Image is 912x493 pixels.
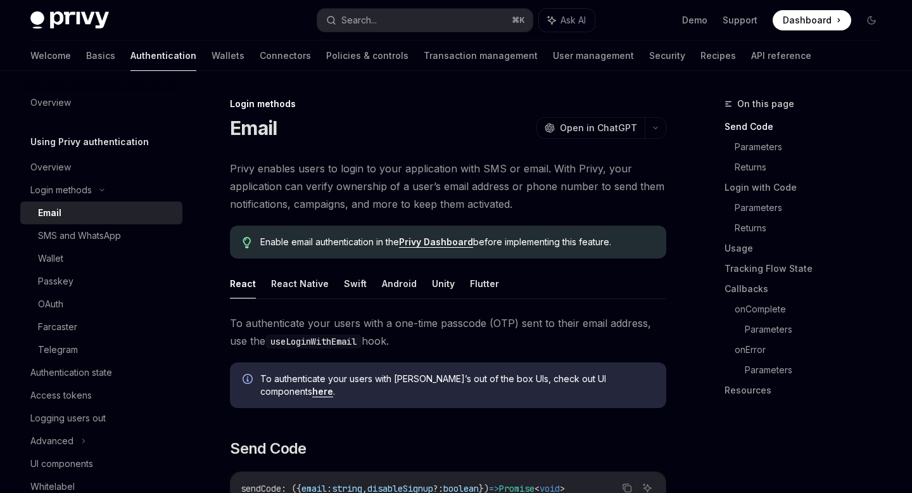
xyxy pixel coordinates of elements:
a: Privy Dashboard [399,236,473,248]
button: Flutter [470,269,499,298]
a: Authentication [130,41,196,71]
div: Telegram [38,342,78,357]
a: User management [553,41,634,71]
a: Farcaster [20,316,182,338]
a: Overview [20,156,182,179]
a: Send Code [725,117,892,137]
a: Callbacks [725,279,892,299]
a: Transaction management [424,41,538,71]
button: Unity [432,269,455,298]
div: Search... [341,13,377,28]
span: To authenticate your users with [PERSON_NAME]’s out of the box UIs, check out UI components . [260,373,654,398]
a: Policies & controls [326,41,408,71]
a: Welcome [30,41,71,71]
a: Passkey [20,270,182,293]
div: Login methods [230,98,666,110]
a: Wallet [20,247,182,270]
a: Dashboard [773,10,851,30]
h1: Email [230,117,277,139]
span: Privy enables users to login to your application with SMS or email. With Privy, your application ... [230,160,666,213]
a: Parameters [745,360,892,380]
a: UI components [20,452,182,475]
div: Logging users out [30,411,106,426]
a: Resources [725,380,892,400]
button: Android [382,269,417,298]
a: Parameters [735,198,892,218]
div: Email [38,205,61,221]
h5: Using Privy authentication [30,134,149,150]
a: Access tokens [20,384,182,407]
span: Open in ChatGPT [560,122,637,134]
span: Dashboard [783,14,832,27]
a: Support [723,14,757,27]
div: Wallet [38,251,63,266]
span: Enable email authentication in the before implementing this feature. [260,236,654,248]
span: Send Code [230,439,307,459]
a: Returns [735,218,892,238]
a: Connectors [260,41,311,71]
div: Advanced [30,433,73,449]
a: SMS and WhatsApp [20,224,182,247]
button: React Native [271,269,329,298]
div: UI components [30,456,93,471]
div: Passkey [38,274,73,289]
a: Logging users out [20,407,182,430]
div: Overview [30,95,71,110]
div: OAuth [38,297,63,312]
a: onComplete [735,299,892,319]
a: Tracking Flow State [725,259,892,279]
a: Recipes [700,41,736,71]
a: here [312,386,333,397]
div: Overview [30,160,71,175]
a: Parameters [735,137,892,157]
button: Toggle dark mode [861,10,882,30]
a: OAuth [20,293,182,316]
button: Open in ChatGPT [536,117,645,139]
img: dark logo [30,11,109,29]
svg: Info [243,374,255,387]
a: Returns [735,157,892,177]
div: Access tokens [30,388,92,403]
div: Farcaster [38,319,77,335]
span: Ask AI [560,14,586,27]
a: Parameters [745,319,892,340]
button: React [230,269,256,298]
button: Search...⌘K [317,9,532,32]
span: On this page [737,96,794,112]
svg: Tip [243,237,251,248]
span: To authenticate your users with a one-time passcode (OTP) sent to their email address, use the hook. [230,314,666,350]
button: Swift [344,269,367,298]
a: Basics [86,41,115,71]
a: Email [20,202,182,224]
a: Usage [725,238,892,259]
a: Demo [682,14,707,27]
a: Telegram [20,338,182,361]
a: Login with Code [725,177,892,198]
a: API reference [751,41,811,71]
code: useLoginWithEmail [265,335,362,349]
div: Authentication state [30,365,112,380]
a: Overview [20,91,182,114]
a: Security [649,41,685,71]
div: Login methods [30,182,92,198]
a: Wallets [212,41,244,71]
span: ⌘ K [512,15,525,25]
div: SMS and WhatsApp [38,228,121,243]
button: Ask AI [539,9,595,32]
a: onError [735,340,892,360]
a: Authentication state [20,361,182,384]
